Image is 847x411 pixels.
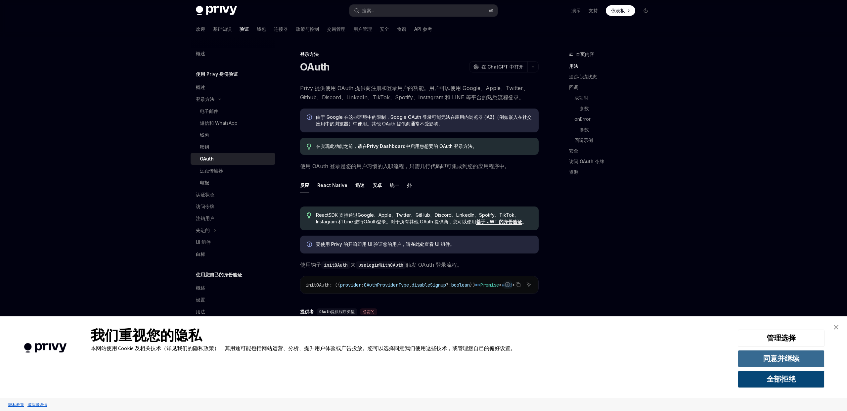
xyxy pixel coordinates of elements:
[641,5,651,16] button: 切换暗模式
[380,21,389,37] a: 安全
[191,306,275,318] a: 用法
[240,26,249,32] font: 验证
[363,309,375,314] font: 必需的
[611,8,625,13] font: 仪表板
[307,242,313,248] svg: 信息
[489,8,491,13] font: ⌘
[329,212,358,218] font: SDK 支持通过
[480,282,499,288] span: Promise
[491,8,494,13] font: K
[196,51,205,56] font: 概述
[763,354,799,363] font: 同意并继续
[569,74,597,79] font: 追踪心流状态
[274,26,288,32] font: 连接器
[834,325,838,330] img: 关闭横幅
[569,84,578,90] font: 回调
[414,21,432,37] a: API 参考
[569,167,656,177] a: 资源
[362,8,374,13] font: 搜索...
[196,71,238,77] font: 使用 Privy 身份验证
[380,26,389,32] font: 安全
[316,241,411,247] font: 要使用 Privy 的开箱即用 UI 验证您的用户，请
[407,182,412,188] font: 扑
[330,282,340,288] span: : ({
[397,26,406,32] font: 食谱
[191,177,275,189] a: 电报
[512,282,515,288] span: >
[306,282,330,288] span: initOAuth
[475,282,480,288] span: =>
[196,239,211,245] font: UI 组件
[503,280,512,289] button: 报告错误代码
[196,192,214,197] font: 认证状态
[196,272,242,277] font: 使用您自己的身份验证
[361,282,364,288] span: :
[580,127,589,132] font: 参数
[569,135,656,146] a: 回调示例
[829,321,843,334] a: 关闭横幅
[411,241,424,247] a: 在此处
[589,7,598,14] a: 支持
[300,163,510,169] font: 使用 OAuth 登录是您的用户习惯的入职流程，只需几行代码即可集成到您的应用程序中。
[300,182,309,188] font: 反应
[424,241,455,247] font: 查看 UI 组件。
[390,182,399,188] font: 统一
[191,117,275,129] a: 短信和 WhatsApp
[296,21,319,37] a: 政策与控制
[257,26,266,32] font: 钱包
[349,5,498,17] button: 打开搜索
[316,143,367,149] font: 在实现此功能之前，请在
[327,21,345,37] a: 交易管理
[196,297,205,302] font: 设置
[373,182,382,188] font: 安卓
[569,61,656,71] a: 用法
[319,309,355,314] font: OAuth提供程序类型
[200,180,209,185] font: 电报
[191,48,275,60] a: 概述
[412,282,446,288] span: disableSignup
[200,120,238,126] font: 短信和 WhatsApp
[406,143,477,149] font: 中启用您想要的 OAuth 登录方法。
[196,84,205,90] font: 概述
[240,21,249,37] a: 验证
[738,330,825,347] button: 管理选择
[406,261,462,268] font: 触发 OAuth 登录流程。
[364,219,386,224] font: OAuth登录
[316,212,329,218] font: React
[191,105,275,117] a: 电子邮件
[451,282,470,288] span: boolean
[476,219,522,224] font: 基于 JWT 的身份验证
[367,143,406,149] a: Privy Dashboard
[7,399,26,410] a: 隐私政策
[386,219,476,224] font: 。对于所有其他 OAuth 提供商，您可以使用
[300,309,314,315] font: 提供者
[274,21,288,37] a: 连接器
[213,26,232,32] font: 基础知识
[589,8,598,13] font: 支持
[469,61,527,72] button: 在 ChatGPT 中打开
[767,333,796,342] font: 管理选择
[196,6,237,15] img: 深色标志
[569,124,656,135] a: 参数
[300,261,321,268] font: 使用钩子
[514,280,522,289] button: 复制代码块中的内容
[569,63,578,69] font: 用法
[200,108,218,114] font: 电子邮件
[191,165,275,177] a: 远距传输器
[580,106,589,111] font: 参数
[196,26,205,32] font: 欢迎
[569,159,604,164] font: 访问 OAuth 令牌
[569,103,656,114] a: 参数
[569,114,656,124] a: onError
[574,95,588,101] font: 成功时
[524,280,533,289] button: 询问人工智能
[502,282,512,288] span: void
[191,189,275,201] a: 认证状态
[446,282,451,288] span: ?:
[196,309,205,314] font: 用法
[576,51,594,57] font: 本页内容
[200,144,209,150] font: 密钥
[300,85,528,101] font: Privy 提供使用 OAuth 提供商注册和登录用户的功能。用户可以使用 Google、Apple、Twitter、Github、Discord、LinkedIn、TikTok、Spotify...
[327,26,345,32] font: 交易管理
